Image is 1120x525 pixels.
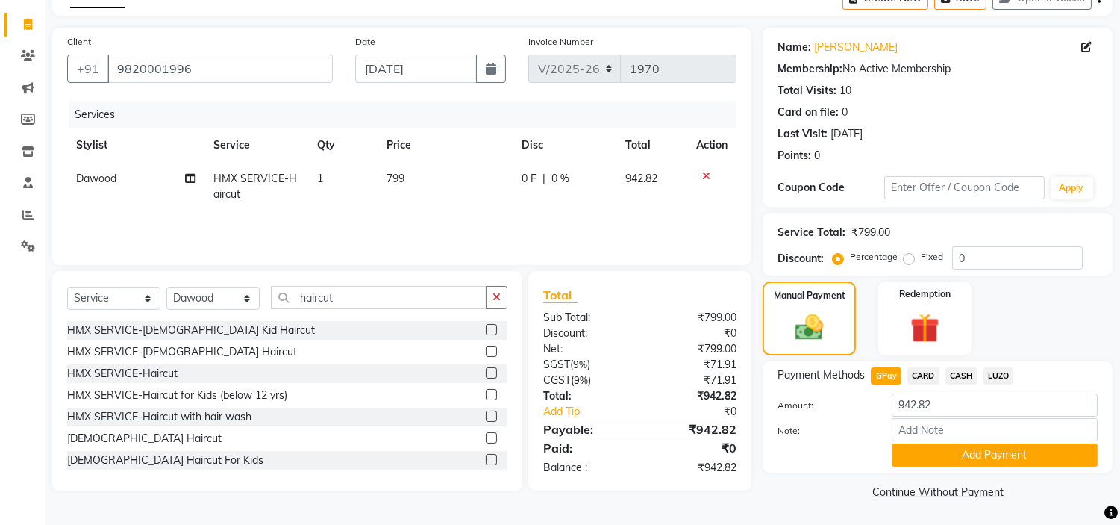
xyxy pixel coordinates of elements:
div: 10 [839,83,851,99]
div: HMX SERVICE-Haircut with hair wash [67,409,251,425]
div: ₹71.91 [640,357,748,373]
label: Redemption [899,288,951,301]
div: Coupon Code [778,180,884,196]
label: Percentage [850,250,898,264]
span: 799 [387,172,404,185]
div: Discount: [532,326,640,341]
span: Dawood [76,172,116,185]
div: ( ) [532,373,640,388]
div: ₹942.82 [640,460,748,476]
div: Payable: [532,420,640,438]
span: 9% [574,374,588,386]
input: Add Note [892,418,1098,441]
div: Card on file: [778,105,839,120]
div: 0 [814,148,820,164]
div: ₹0 [658,404,748,420]
input: Search by Name/Mobile/Email/Code [107,55,333,83]
div: Discount: [778,251,824,267]
div: ₹942.82 [640,420,748,438]
th: Disc [513,128,616,162]
div: Total Visits: [778,83,836,99]
img: _gift.svg [901,310,948,347]
span: CGST [543,373,571,387]
span: CASH [945,367,977,385]
th: Total [616,128,688,162]
div: Sub Total: [532,310,640,326]
button: Add Payment [892,444,1098,467]
button: +91 [67,55,109,83]
div: HMX SERVICE-[DEMOGRAPHIC_DATA] Kid Haircut [67,323,315,338]
div: ₹799.00 [640,310,748,326]
th: Service [204,128,309,162]
div: ₹942.82 [640,388,748,404]
label: Manual Payment [774,289,845,302]
div: ₹0 [640,326,748,341]
div: Service Total: [778,225,845,240]
span: Total [543,288,578,303]
div: [DATE] [830,126,863,142]
th: Qty [308,128,378,162]
input: Enter Offer / Coupon Code [884,176,1044,199]
div: Total: [532,388,640,404]
div: HMX SERVICE-Haircut [67,366,178,382]
th: Stylist [67,128,204,162]
div: 0 [842,105,848,120]
a: Add Tip [532,404,658,420]
span: GPay [871,367,901,385]
th: Action [687,128,736,162]
span: 9% [573,358,587,370]
input: Amount [892,394,1098,417]
span: 1 [317,172,323,185]
label: Fixed [921,250,943,264]
a: Continue Without Payment [766,485,1110,500]
div: ₹0 [640,439,748,457]
div: [DEMOGRAPHIC_DATA] Haircut For Kids [67,453,263,468]
div: Name: [778,40,811,55]
label: Date [355,35,375,49]
div: ( ) [532,357,640,373]
div: ₹799.00 [851,225,890,240]
img: _cash.svg [786,311,831,344]
span: 0 % [551,171,569,187]
div: HMX SERVICE-[DEMOGRAPHIC_DATA] Haircut [67,344,297,360]
div: Services [69,101,748,128]
div: Paid: [532,439,640,457]
input: Search or Scan [271,286,487,309]
label: Invoice Number [528,35,593,49]
button: Apply [1051,177,1093,199]
span: HMX SERVICE-Haircut [213,172,297,201]
div: Balance : [532,460,640,476]
span: | [542,171,545,187]
div: Net: [532,341,640,357]
div: Points: [778,148,811,164]
div: Last Visit: [778,126,828,142]
span: 0 F [522,171,536,187]
div: Membership: [778,61,842,77]
div: ₹71.91 [640,373,748,388]
label: Amount: [766,399,880,412]
div: No Active Membership [778,61,1098,77]
span: SGST [543,358,570,371]
div: HMX SERVICE-Haircut for Kids (below 12 yrs) [67,388,287,403]
span: CARD [907,367,939,385]
label: Client [67,35,91,49]
th: Price [378,128,513,162]
div: ₹799.00 [640,341,748,357]
span: 942.82 [625,172,657,185]
label: Note: [766,424,880,438]
span: Payment Methods [778,367,865,383]
a: [PERSON_NAME] [814,40,898,55]
div: [DEMOGRAPHIC_DATA] Haircut [67,431,222,447]
span: LUZO [983,367,1014,385]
